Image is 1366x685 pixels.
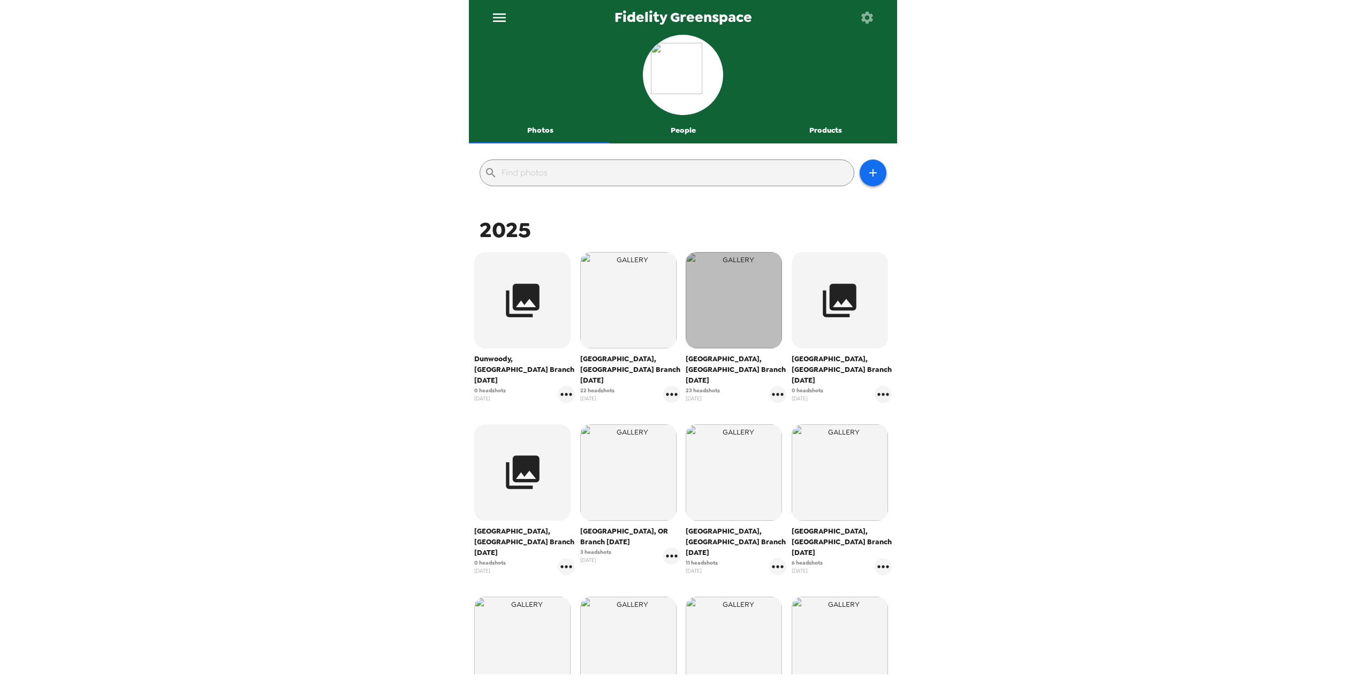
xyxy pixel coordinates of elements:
[686,354,786,386] span: [GEOGRAPHIC_DATA], [GEOGRAPHIC_DATA] Branch [DATE]
[474,559,506,567] span: 0 headshots
[558,558,575,575] button: gallery menu
[580,548,611,556] span: 3 headshots
[614,10,752,25] span: Fidelity Greenspace
[480,216,531,244] span: 2025
[580,526,681,547] span: [GEOGRAPHIC_DATA], OR Branch [DATE]
[474,394,506,402] span: [DATE]
[469,118,612,143] button: Photos
[474,526,575,558] span: [GEOGRAPHIC_DATA], [GEOGRAPHIC_DATA] Branch [DATE]
[686,559,718,567] span: 11 headshots
[651,43,715,107] img: org logo
[502,164,849,181] input: Find photos
[663,386,680,403] button: gallery menu
[580,556,611,564] span: [DATE]
[792,386,823,394] span: 0 headshots
[580,252,677,348] img: gallery
[769,558,786,575] button: gallery menu
[792,559,823,567] span: 6 headshots
[686,424,782,521] img: gallery
[875,386,892,403] button: gallery menu
[875,558,892,575] button: gallery menu
[792,567,823,575] span: [DATE]
[686,526,786,558] span: [GEOGRAPHIC_DATA], [GEOGRAPHIC_DATA] Branch [DATE]
[769,386,786,403] button: gallery menu
[612,118,755,143] button: People
[663,547,680,565] button: gallery menu
[558,386,575,403] button: gallery menu
[580,424,677,521] img: gallery
[792,354,892,386] span: [GEOGRAPHIC_DATA], [GEOGRAPHIC_DATA] Branch [DATE]
[686,394,720,402] span: [DATE]
[686,386,720,394] span: 23 headshots
[792,526,892,558] span: [GEOGRAPHIC_DATA], [GEOGRAPHIC_DATA] Branch [DATE]
[686,252,782,348] img: gallery
[580,354,681,386] span: [GEOGRAPHIC_DATA], [GEOGRAPHIC_DATA] Branch [DATE]
[580,386,614,394] span: 22 headshots
[754,118,897,143] button: Products
[686,567,718,575] span: [DATE]
[474,354,575,386] span: Dunwoody, [GEOGRAPHIC_DATA] Branch [DATE]
[474,567,506,575] span: [DATE]
[474,386,506,394] span: 0 headshots
[580,394,614,402] span: [DATE]
[792,394,823,402] span: [DATE]
[792,424,888,521] img: gallery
